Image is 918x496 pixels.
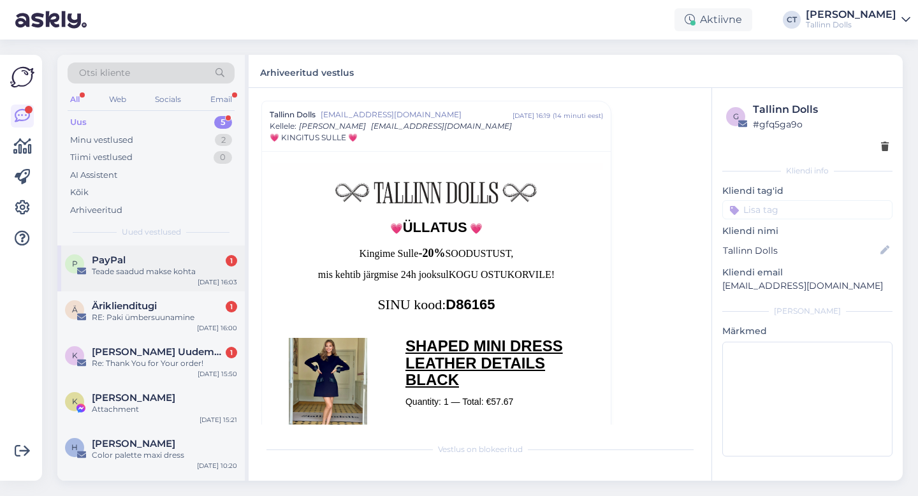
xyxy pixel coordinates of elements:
p: Quantity: 1 — Total: €57.67 [405,396,584,407]
div: Arhiveeritud [70,204,122,217]
div: 1 [226,347,237,358]
div: [DATE] 15:21 [200,415,237,425]
div: Kliendi info [722,165,892,177]
div: Web [106,91,129,108]
span: Otsi kliente [79,66,130,80]
div: 0 [214,151,232,164]
img: logo [309,170,564,214]
div: [DATE] 16:19 [513,111,550,120]
p: Kliendi tag'id [722,184,892,198]
p: Märkmed [722,325,892,338]
div: [PERSON_NAME] [806,10,896,20]
strong: D86165 [446,296,495,312]
div: Tallinn Dolls [753,102,889,117]
span: K [72,397,78,406]
div: [DATE] 16:00 [197,323,237,333]
label: Arhiveeritud vestlus [260,62,354,80]
div: CT [783,11,801,29]
div: Tallinn Dolls [806,20,896,30]
div: Attachment [92,404,237,415]
span: 💗 KINGITUS SULLE 💗 [270,132,358,143]
span: Vestlus on blokeeritud [438,444,523,455]
div: AI Assistent [70,169,117,182]
span: SINU kood: [377,296,446,312]
div: Teade saadud makse kohta [92,266,237,277]
span: 💗 [470,223,483,234]
p: Kliendi nimi [722,224,892,238]
span: PayPal [92,254,126,266]
div: # gfq5ga9o [753,117,889,131]
div: Aktiivne [674,8,752,31]
span: H [71,442,78,452]
span: ÜLLATUS [403,219,467,235]
div: Email [208,91,235,108]
span: [PERSON_NAME] [299,121,366,131]
a: [PERSON_NAME]Tallinn Dolls [806,10,910,30]
input: Lisa tag [722,200,892,219]
span: Helina Kadak [92,438,175,449]
div: Kõik [70,186,89,199]
span: [EMAIL_ADDRESS][DOMAIN_NAME] [321,109,513,120]
span: 💗 [390,223,403,234]
div: Tiimi vestlused [70,151,133,164]
div: Re: Thank You for Your order! [92,358,237,369]
span: Ä [72,305,78,314]
span: Kristiina Vahter [92,392,175,404]
input: Lisa nimi [723,244,878,258]
span: g [733,112,739,121]
span: KOGU OSTUKORVILE! [449,269,555,280]
span: K [72,351,78,360]
div: Color palette maxi dress [92,449,237,461]
span: Uued vestlused [122,226,181,238]
div: 1 [226,301,237,312]
div: [DATE] 10:20 [197,461,237,470]
span: Äriklienditugi [92,300,157,312]
p: Kliendi email [722,266,892,279]
div: [PERSON_NAME] [722,305,892,317]
div: All [68,91,82,108]
span: -20% [418,247,445,259]
span: Tallinn Dolls [270,109,316,120]
div: 2 [215,134,232,147]
div: Minu vestlused [70,134,133,147]
img: SHAPED MINI DRESS LEATHER DETAILS BLACK [289,338,367,436]
div: Uus [70,116,87,129]
div: Socials [152,91,184,108]
span: Kingime Sulle SOODUSTUST, [360,248,514,259]
div: 5 [214,116,232,129]
img: Askly Logo [10,65,34,89]
span: P [72,259,78,268]
span: [EMAIL_ADDRESS][DOMAIN_NAME] [371,121,512,131]
a: SHAPED MINI DRESS LEATHER DETAILS BLACK [405,337,563,388]
div: ( 14 minuti eest ) [553,111,603,120]
div: [DATE] 15:50 [198,369,237,379]
span: mis kehtib järgmise 24h jooksul [318,269,449,280]
span: Kellele : [270,121,296,131]
p: [EMAIL_ADDRESS][DOMAIN_NAME] [722,279,892,293]
div: RE: Paki ümbersuunamine [92,312,237,323]
span: Katre Uudemets [92,346,224,358]
div: [DATE] 16:03 [198,277,237,287]
div: 1 [226,255,237,266]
